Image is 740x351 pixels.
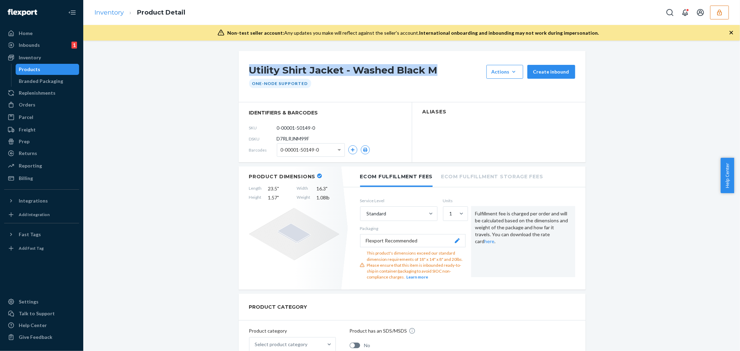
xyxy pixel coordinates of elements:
[360,234,466,247] button: Flexport Recommended
[4,229,79,240] button: Fast Tags
[19,197,48,204] div: Integrations
[317,194,339,201] span: 1.08 lb
[19,30,33,37] div: Home
[350,327,407,334] p: Product has an SDS/MSDS
[4,243,79,254] a: Add Fast Tag
[367,210,386,217] div: Standard
[694,6,707,19] button: Open account menu
[19,231,41,238] div: Fast Tags
[249,327,336,334] p: Product category
[527,65,575,79] button: Create inbound
[360,225,466,231] p: Packaging
[721,158,734,193] button: Help Center
[19,212,50,217] div: Add Integration
[227,29,599,36] div: Any updates you make will reflect against the seller's account.
[326,186,328,191] span: "
[19,245,44,251] div: Add Fast Tag
[65,6,79,19] button: Close Navigation
[663,6,677,19] button: Open Search Box
[4,124,79,135] a: Freight
[8,9,37,16] img: Flexport logo
[485,238,495,244] a: here
[486,65,523,79] button: Actions
[492,68,518,75] div: Actions
[249,109,401,116] span: identifiers & barcodes
[281,144,319,156] span: 0-00001-50149-0
[678,6,692,19] button: Open notifications
[16,64,79,75] a: Products
[249,173,316,180] h2: Product Dimensions
[249,194,262,201] span: Height
[89,2,191,23] ol: breadcrumbs
[278,186,279,191] span: "
[71,42,77,49] div: 1
[4,136,79,147] a: Prep
[19,162,42,169] div: Reporting
[366,210,367,217] input: Standard
[4,28,79,39] a: Home
[227,30,284,36] span: Non-test seller account:
[443,198,466,204] label: Units
[268,185,291,192] span: 23.5
[297,185,311,192] span: Width
[367,250,466,280] div: This product's dimensions exceed our standard dimension requirements of 18" x 14" x 8" and 20lbs....
[4,296,79,307] a: Settings
[4,99,79,110] a: Orders
[16,76,79,87] a: Branded Packaging
[4,320,79,331] a: Help Center
[4,87,79,99] a: Replenishments
[19,322,47,329] div: Help Center
[4,112,79,123] a: Parcel
[4,160,79,171] a: Reporting
[249,79,311,88] div: One-Node Supported
[360,166,433,187] li: Ecom Fulfillment Fees
[249,185,262,192] span: Length
[471,206,575,277] div: Fulfillment fee is charged per order and will be calculated based on the dimensions and weight of...
[19,310,55,317] div: Talk to Support
[317,185,339,192] span: 16.3
[19,138,29,145] div: Prep
[249,147,277,153] span: Barcodes
[19,114,33,121] div: Parcel
[19,54,41,61] div: Inventory
[19,89,56,96] div: Replenishments
[255,341,308,348] div: Select product category
[94,9,124,16] a: Inventory
[19,78,63,85] div: Branded Packaging
[4,332,79,343] button: Give Feedback
[19,150,37,157] div: Returns
[19,126,36,133] div: Freight
[4,173,79,184] a: Billing
[249,301,307,313] h2: PRODUCT CATEGORY
[407,274,428,280] button: Learn more
[4,148,79,159] a: Returns
[19,101,35,108] div: Orders
[19,42,40,49] div: Inbounds
[360,198,437,204] label: Service Level
[19,175,33,182] div: Billing
[441,166,543,186] li: Ecom Fulfillment Storage Fees
[4,52,79,63] a: Inventory
[297,194,311,201] span: Weight
[4,209,79,220] a: Add Integration
[4,40,79,51] a: Inbounds1
[249,136,277,142] span: DSKU
[4,195,79,206] button: Integrations
[419,30,599,36] span: International onboarding and inbounding may not work during impersonation.
[449,210,450,217] input: 1
[278,195,279,200] span: "
[423,109,575,114] h2: Aliases
[19,66,41,73] div: Products
[450,210,452,217] div: 1
[268,194,291,201] span: 1.57
[19,298,39,305] div: Settings
[137,9,185,16] a: Product Detail
[19,334,52,341] div: Give Feedback
[277,135,309,142] span: D7RLRJNM99F
[4,308,79,319] a: Talk to Support
[249,65,483,79] h1: Utility Shirt Jacket - Washed Black M
[364,342,371,349] span: No
[249,125,277,131] span: SKU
